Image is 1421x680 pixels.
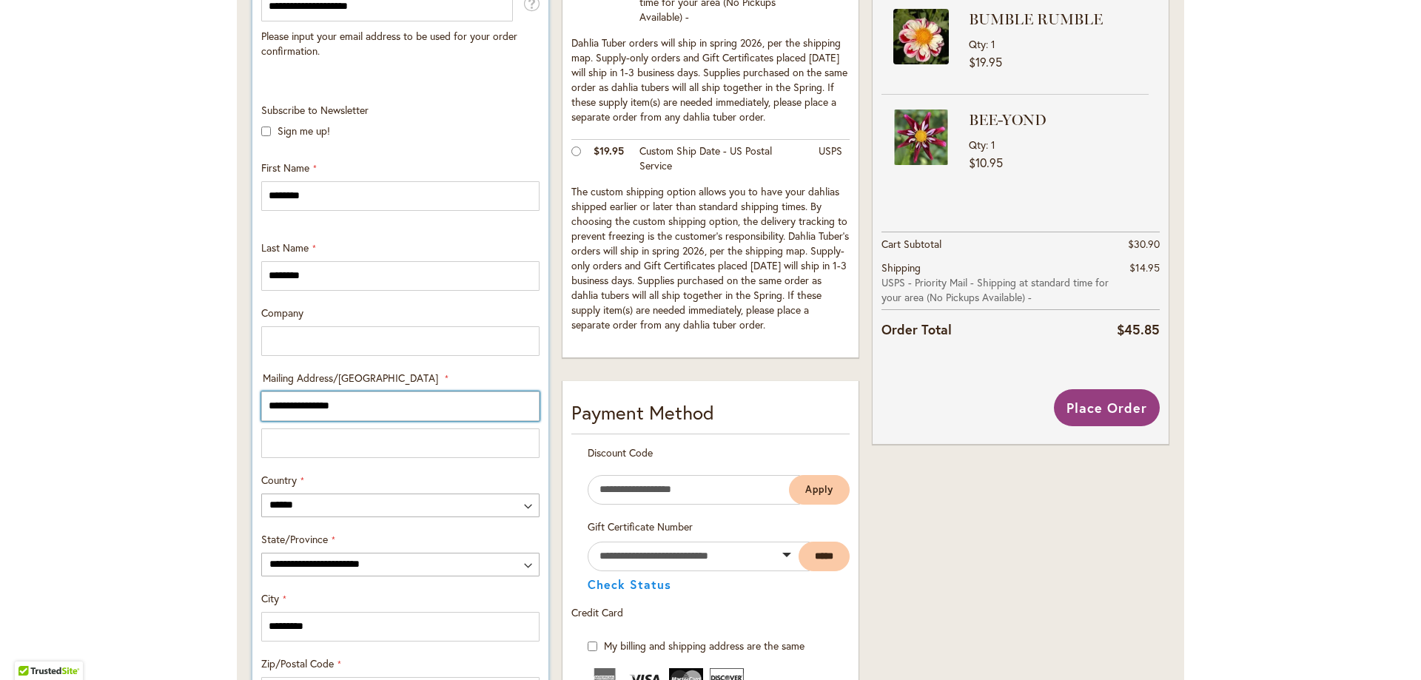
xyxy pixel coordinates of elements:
[893,9,949,64] img: BUMBLE RUMBLE
[261,306,303,320] span: Company
[881,318,952,340] strong: Order Total
[588,579,671,590] button: Check Status
[11,627,53,669] iframe: Launch Accessibility Center
[893,110,949,165] img: BEE-YOND
[811,139,850,181] td: USPS
[604,639,804,653] span: My billing and shipping address are the same
[261,656,334,670] span: Zip/Postal Code
[571,181,850,340] td: The custom shipping option allows you to have your dahlias shipped earlier or later than standard...
[969,9,1145,30] strong: BUMBLE RUMBLE
[805,483,833,496] span: Apply
[969,37,986,51] span: Qty
[881,275,1117,305] span: USPS - Priority Mail - Shipping at standard time for your area (No Pickups Available) -
[261,29,517,58] span: Please input your email address to be used for your order confirmation.
[1117,320,1160,338] span: $45.85
[991,37,995,51] span: 1
[571,605,623,619] span: Credit Card
[263,371,438,385] span: Mailing Address/[GEOGRAPHIC_DATA]
[881,232,1117,256] th: Cart Subtotal
[261,103,369,117] span: Subscribe to Newsletter
[632,139,811,181] td: Custom Ship Date - US Postal Service
[261,240,309,255] span: Last Name
[278,124,330,138] label: Sign me up!
[571,32,850,140] td: Dahlia Tuber orders will ship in spring 2026, per the shipping map. Supply-only orders and Gift C...
[1066,399,1147,417] span: Place Order
[969,110,1145,130] strong: BEE-YOND
[969,138,986,152] span: Qty
[594,144,624,158] span: $19.95
[991,138,995,152] span: 1
[881,260,921,275] span: Shipping
[588,445,653,459] span: Discount Code
[1128,237,1160,251] span: $30.90
[571,399,850,434] div: Payment Method
[789,475,850,505] button: Apply
[261,591,279,605] span: City
[969,155,1003,170] span: $10.95
[588,519,693,533] span: Gift Certificate Number
[261,161,309,175] span: First Name
[261,532,328,546] span: State/Province
[1054,389,1160,426] button: Place Order
[261,473,297,487] span: Country
[1129,260,1160,275] span: $14.95
[969,54,1002,70] span: $19.95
